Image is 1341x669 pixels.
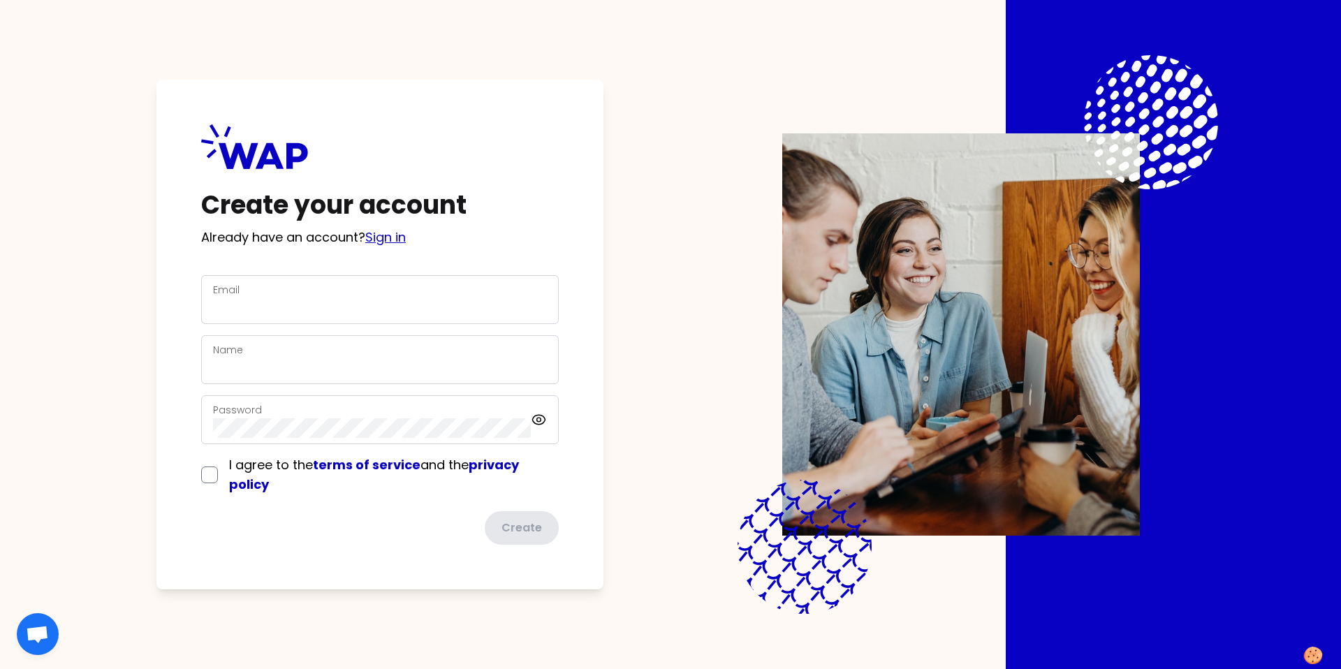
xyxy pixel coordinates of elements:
[782,133,1140,536] img: Description
[213,343,243,357] label: Name
[201,228,559,247] p: Already have an account?
[313,456,420,473] a: terms of service
[365,228,406,246] a: Sign in
[229,456,519,493] span: I agree to the and the
[213,403,262,417] label: Password
[213,283,240,297] label: Email
[485,511,559,545] button: Create
[201,191,559,219] h1: Create your account
[17,613,59,655] div: Ouvrir le chat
